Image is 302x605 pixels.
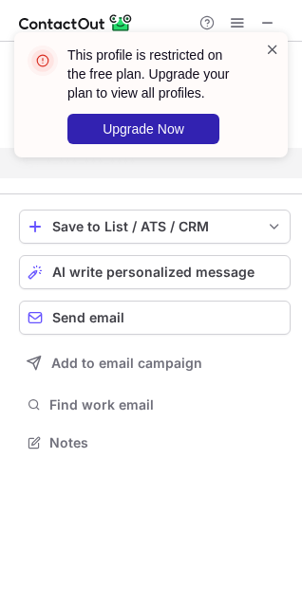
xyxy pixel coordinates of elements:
[52,219,257,234] div: Save to List / ATS / CRM
[28,46,58,76] img: error
[19,392,291,418] button: Find work email
[52,310,124,325] span: Send email
[49,396,283,413] span: Find work email
[67,114,219,144] button: Upgrade Now
[19,301,291,335] button: Send email
[51,356,202,371] span: Add to email campaign
[19,430,291,456] button: Notes
[67,46,242,102] header: This profile is restricted on the free plan. Upgrade your plan to view all profiles.
[52,265,255,280] span: AI write personalized message
[19,210,291,244] button: save-profile-one-click
[19,11,133,34] img: ContactOut v5.3.10
[103,121,184,137] span: Upgrade Now
[19,255,291,289] button: AI write personalized message
[19,346,291,380] button: Add to email campaign
[49,434,283,451] span: Notes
